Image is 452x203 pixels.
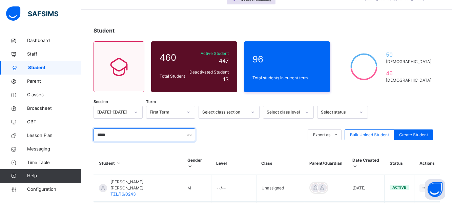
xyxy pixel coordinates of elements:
span: Bulk Upload Student [350,132,389,138]
span: Session [94,99,108,105]
img: safsims [6,6,58,21]
span: 447 [219,57,229,64]
span: [PERSON_NAME] [PERSON_NAME] [110,179,177,191]
span: Lesson Plan [27,132,81,139]
span: 50 [386,50,431,59]
th: Status [385,152,414,175]
div: [DATE]-[DATE] [97,109,130,115]
span: 13 [223,76,229,83]
span: Help [27,172,81,179]
i: Sort in Ascending Order [116,161,122,166]
i: Sort in Ascending Order [352,164,358,169]
div: Select class section [202,109,247,115]
th: Actions [414,152,440,175]
td: --/-- [211,175,256,202]
span: [DEMOGRAPHIC_DATA] [386,59,431,65]
span: Export as [313,132,330,138]
span: Staff [27,51,81,58]
span: Total students in current term [252,75,322,81]
div: Select status [321,109,355,115]
span: Messaging [27,146,81,153]
td: [DATE] [347,175,385,202]
i: Sort in Ascending Order [187,164,193,169]
div: Select class level [267,109,301,115]
th: Class [256,152,304,175]
span: Broadsheet [27,105,81,112]
span: 96 [252,53,322,66]
th: Parent/Guardian [304,152,347,175]
span: Student [28,64,81,71]
td: M [182,175,211,202]
span: TZL/16/0243 [110,191,136,197]
span: Create Student [399,132,428,138]
th: Level [211,152,256,175]
span: Student [94,27,115,34]
span: 46 [386,69,431,77]
span: Classes [27,92,81,98]
span: 460 [160,51,186,64]
span: Configuration [27,186,81,193]
span: Deactivated Student [189,69,229,75]
span: Term [146,99,156,105]
div: Total Student [158,72,187,81]
span: active [392,185,406,190]
span: Dashboard [27,37,81,44]
th: Date Created [347,152,385,175]
span: Parent [27,78,81,85]
span: [DEMOGRAPHIC_DATA] [386,77,431,83]
span: Time Table [27,159,81,166]
span: CBT [27,119,81,125]
button: Open asap [425,179,445,200]
th: Gender [182,152,211,175]
th: Student [94,152,182,175]
span: Active Student [189,50,229,57]
td: Unassigned [256,175,304,202]
div: First Term [150,109,183,115]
